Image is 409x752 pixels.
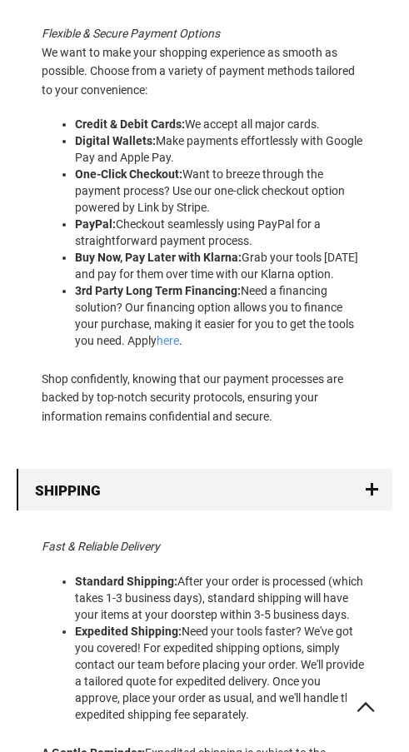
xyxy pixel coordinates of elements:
strong: 3rd Party Long Term Financing: [75,284,241,297]
strong: Credit & Debit Cards: [75,117,185,131]
em: Fast & Reliable Delivery [42,540,160,553]
li: We accept all major cards. [75,116,367,132]
li: Make payments effortlessly with Google Pay and Apple Pay. [75,132,367,166]
a: here [157,334,179,347]
strong: Expedited Shipping: [75,625,182,638]
strong: Standard Shipping: [75,575,177,588]
em: Flexible & Secure Payment Options [42,27,220,40]
a: Shipping [17,469,392,510]
li: Want to breeze through the payment process? Use our one-click checkout option powered by Link by ... [75,166,367,216]
li: Grab your tools [DATE] and pay for them over time with our Klarna option. [75,249,367,282]
strong: Digital Wallets: [75,134,156,147]
li: After your order is processed (which takes 1-3 business days), standard shipping will have your i... [75,573,367,623]
li: Need a financing solution? Our financing option allows you to finance your purchase, making it ea... [75,282,367,349]
strong: Buy Now, Pay Later with Klarna: [75,251,242,264]
p: We want to make your shopping experience as smooth as possible. Choose from a variety of payment ... [42,24,367,99]
strong: PayPal: [75,217,116,231]
p: Shop confidently, knowing that our payment processes are backed by top-notch security protocols, ... [42,370,367,426]
li: Need your tools faster? We've got you covered! For expedited shipping options, simply contact our... [75,623,367,723]
strong: One-Click Checkout: [75,167,182,181]
li: Checkout seamlessly using PayPal for a straightforward payment process. [75,216,367,249]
